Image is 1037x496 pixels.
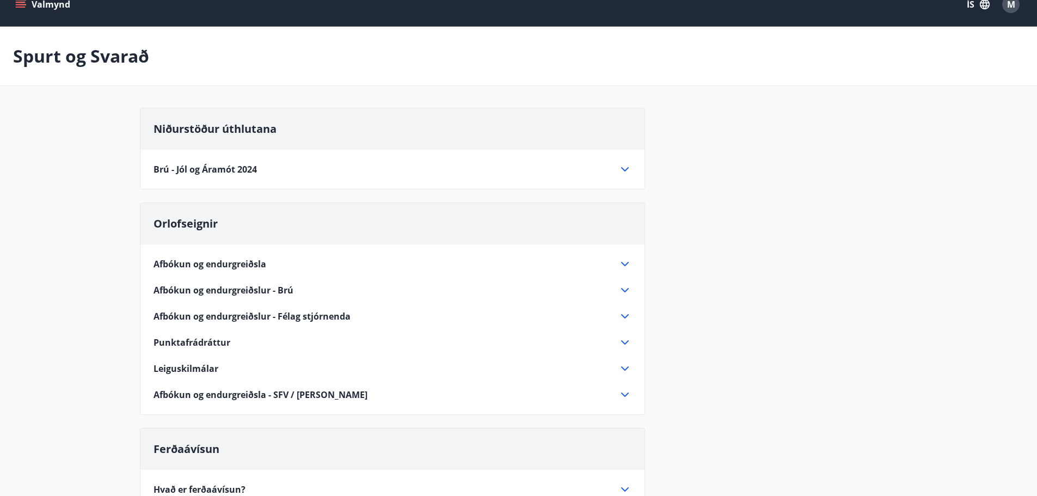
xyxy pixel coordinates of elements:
[154,163,257,175] span: Brú - Jól og Áramót 2024
[154,483,246,495] span: Hvað er ferðaávísun?
[154,284,631,297] div: Afbókun og endurgreiðslur - Brú
[154,258,266,270] span: Afbókun og endurgreiðsla
[154,284,293,296] span: Afbókun og endurgreiðslur - Brú
[154,258,631,271] div: Afbókun og endurgreiðsla
[154,310,631,323] div: Afbókun og endurgreiðslur - Félag stjórnenda
[154,362,631,375] div: Leiguskilmálar
[154,388,631,401] div: Afbókun og endurgreiðsla - SFV / [PERSON_NAME]
[13,44,149,68] p: Spurt og Svarað
[154,363,218,375] span: Leiguskilmálar
[154,216,218,231] span: Orlofseignir
[154,336,230,348] span: Punktafrádráttur
[154,310,351,322] span: Afbókun og endurgreiðslur - Félag stjórnenda
[154,163,631,176] div: Brú - Jól og Áramót 2024
[154,336,631,349] div: Punktafrádráttur
[154,442,219,456] span: Ferðaávísun
[154,483,631,496] div: Hvað er ferðaávísun?
[154,121,277,136] span: Niðurstöður úthlutana
[154,389,367,401] span: Afbókun og endurgreiðsla - SFV / [PERSON_NAME]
